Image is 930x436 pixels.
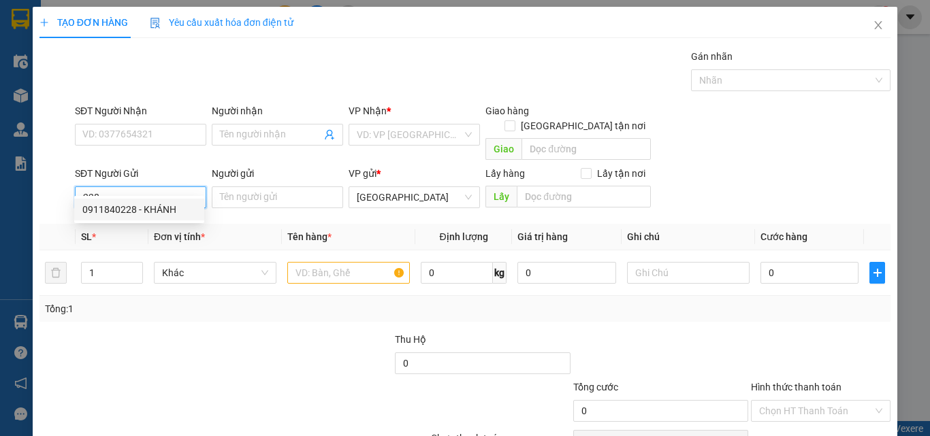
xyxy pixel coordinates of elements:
div: Người gửi [212,166,343,181]
label: Hình thức thanh toán [751,382,841,392]
th: Ghi chú [622,224,755,250]
button: Close [859,7,897,45]
span: Yêu cầu xuất hóa đơn điện tử [150,17,293,28]
button: plus [869,262,885,284]
span: Giao hàng [485,105,529,116]
span: Tổng cước [573,382,618,392]
span: Giao [485,138,522,160]
div: 0911840228 - KHÁNH [82,202,196,217]
div: SĐT Người Gửi [75,166,206,181]
button: delete [45,262,67,284]
span: VP Nhận [349,105,387,116]
span: Đơn vị tính [154,231,205,242]
span: close [873,20,884,31]
div: SĐT Người Nhận [75,103,206,118]
input: Ghi Chú [627,262,750,284]
span: Lấy hàng [485,168,525,179]
span: user-add [324,129,335,140]
div: 0911840228 - KHÁNH [74,199,204,220]
span: plus [870,267,884,278]
input: Dọc đường [522,138,651,160]
span: Thu Hộ [395,334,426,345]
span: Tên hàng [287,231,332,242]
span: Lấy tận nơi [592,166,651,181]
span: Giá trị hàng [517,231,568,242]
span: plus [39,18,49,27]
span: SL [81,231,92,242]
input: VD: Bàn, Ghế [287,262,410,284]
span: Lấy [485,186,517,207]
span: Khác [162,263,268,283]
span: Định lượng [439,231,487,242]
div: Tổng: 1 [45,301,360,316]
label: Gán nhãn [691,51,733,62]
span: [GEOGRAPHIC_DATA] tận nơi [515,118,651,133]
span: Đà Lạt [357,187,472,207]
div: VP gửi [349,166,480,181]
input: 0 [517,262,615,284]
input: Dọc đường [517,186,651,207]
span: kg [493,262,507,284]
span: TẠO ĐƠN HÀNG [39,17,128,28]
span: Cước hàng [760,231,807,242]
img: icon [150,18,161,29]
div: Người nhận [212,103,343,118]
